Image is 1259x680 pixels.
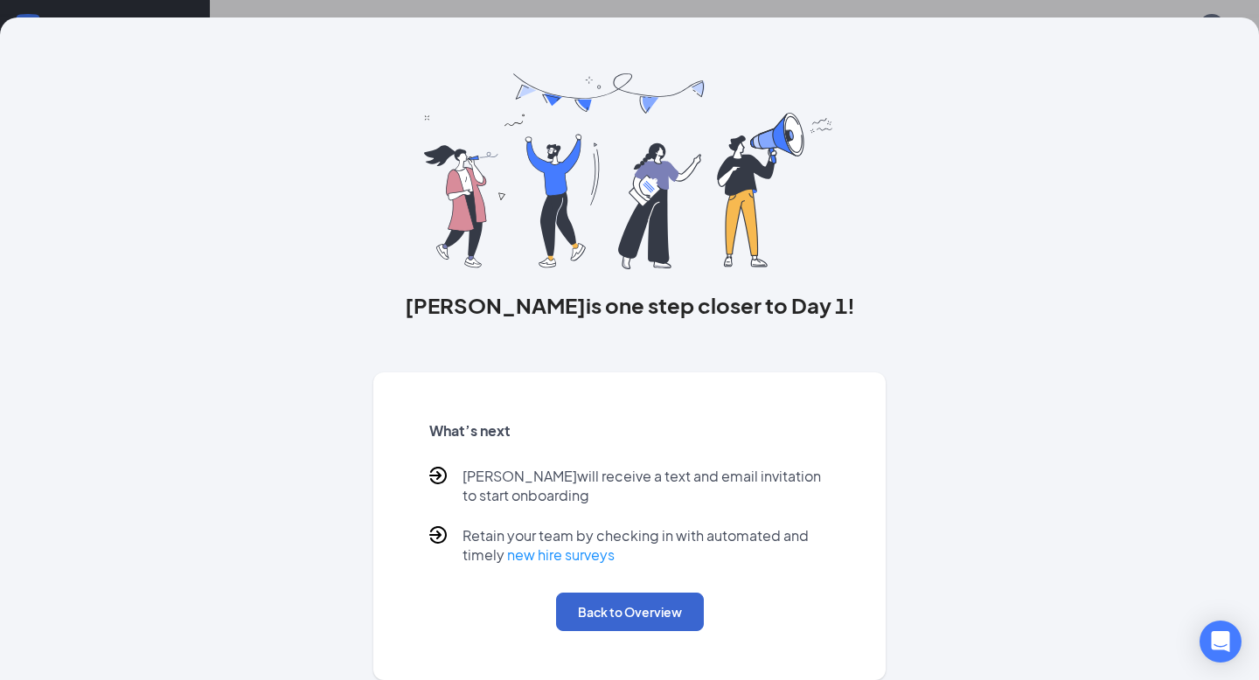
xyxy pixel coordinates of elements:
[373,290,887,320] h3: [PERSON_NAME] is one step closer to Day 1!
[1200,621,1242,663] div: Open Intercom Messenger
[424,73,834,269] img: you are all set
[507,545,615,564] a: new hire surveys
[556,593,704,631] button: Back to Overview
[463,467,831,505] p: [PERSON_NAME] will receive a text and email invitation to start onboarding
[463,526,831,565] p: Retain your team by checking in with automated and timely
[429,421,831,441] h5: What’s next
